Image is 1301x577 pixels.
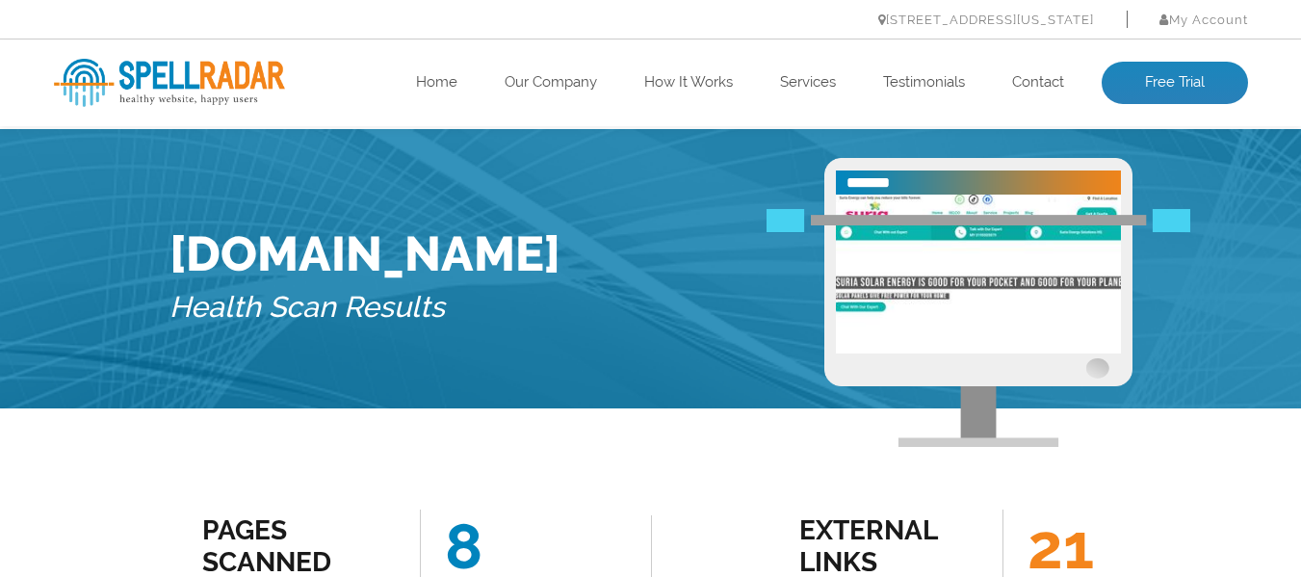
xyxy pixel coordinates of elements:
h1: [DOMAIN_NAME] [169,225,560,282]
img: Free Webiste Analysis [824,158,1132,447]
img: Free Webiste Analysis [767,209,1190,232]
h5: Health Scan Results [169,282,560,333]
img: Free Website Analysis [836,195,1121,354]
